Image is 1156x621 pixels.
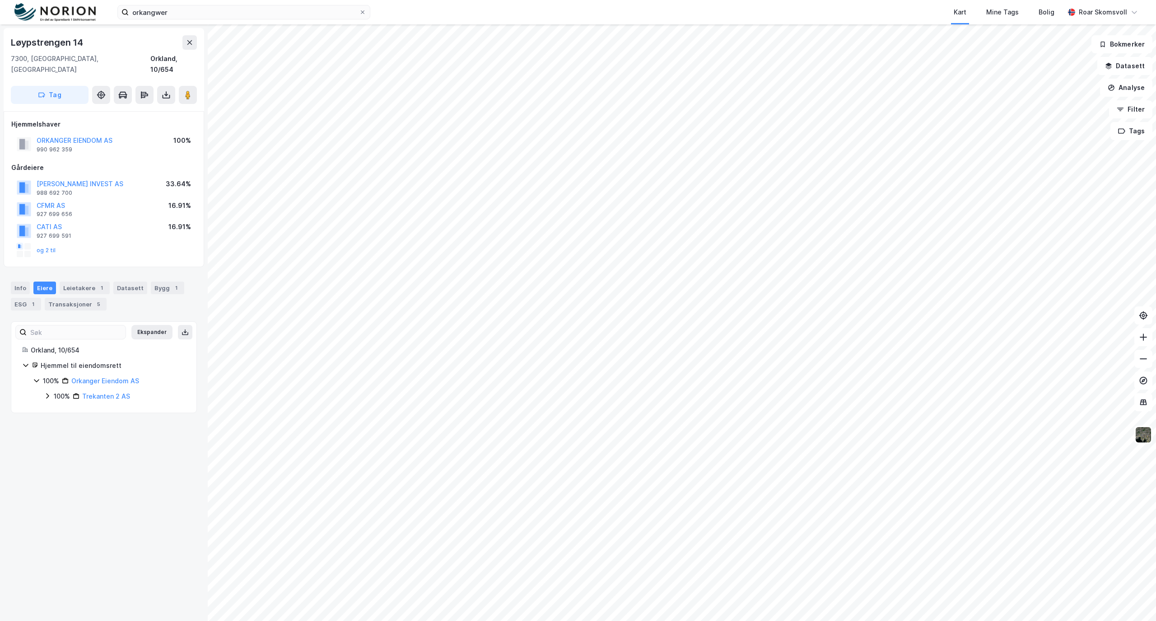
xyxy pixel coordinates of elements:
[31,345,186,356] div: Orkland, 10/654
[11,282,30,294] div: Info
[1079,7,1127,18] div: Roar Skomsvoll
[71,377,139,385] a: Orkanger Eiendom AS
[986,7,1019,18] div: Mine Tags
[41,360,186,371] div: Hjemmel til eiendomsrett
[166,179,191,189] div: 33.64%
[37,232,71,240] div: 927 699 591
[151,282,184,294] div: Bygg
[1039,7,1054,18] div: Bolig
[954,7,966,18] div: Kart
[172,283,181,292] div: 1
[1111,578,1156,621] iframe: Chat Widget
[1097,57,1152,75] button: Datasett
[1091,35,1152,53] button: Bokmerker
[173,135,191,146] div: 100%
[33,282,56,294] div: Eiere
[1135,426,1152,443] img: 9k=
[131,325,172,339] button: Ekspander
[11,298,41,310] div: ESG
[54,391,70,402] div: 100%
[150,53,197,75] div: Orkland, 10/654
[1100,79,1152,97] button: Analyse
[113,282,147,294] div: Datasett
[27,325,126,339] input: Søk
[11,86,89,104] button: Tag
[11,119,196,130] div: Hjemmelshaver
[14,3,96,22] img: norion-logo.80e7a08dc31c2e691866.png
[60,282,110,294] div: Leietakere
[43,376,59,386] div: 100%
[11,53,150,75] div: 7300, [GEOGRAPHIC_DATA], [GEOGRAPHIC_DATA]
[168,221,191,232] div: 16.91%
[37,211,72,218] div: 927 699 656
[82,392,130,400] a: Trekanten 2 AS
[11,162,196,173] div: Gårdeiere
[1109,100,1152,118] button: Filter
[168,200,191,211] div: 16.91%
[37,189,72,197] div: 988 692 700
[45,298,107,310] div: Transaksjoner
[129,5,359,19] input: Søk på adresse, matrikkel, gårdeiere, leietakere eller personer
[37,146,72,153] div: 990 962 359
[11,35,85,50] div: Løypstrengen 14
[97,283,106,292] div: 1
[28,300,37,309] div: 1
[1110,122,1152,140] button: Tags
[94,300,103,309] div: 5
